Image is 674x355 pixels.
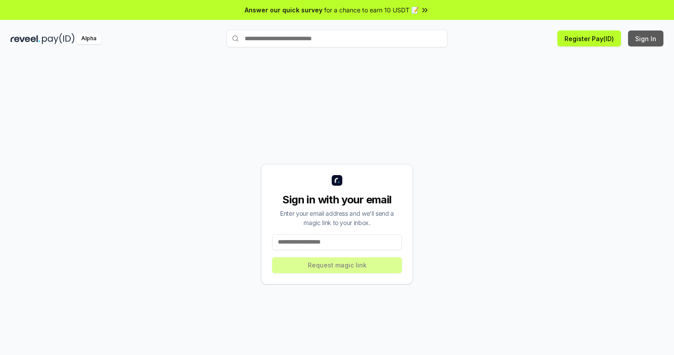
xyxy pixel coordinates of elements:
[272,193,402,207] div: Sign in with your email
[272,209,402,227] div: Enter your email address and we’ll send a magic link to your inbox.
[11,33,40,44] img: reveel_dark
[557,31,621,46] button: Register Pay(ID)
[245,5,322,15] span: Answer our quick survey
[628,31,663,46] button: Sign In
[332,175,342,186] img: logo_small
[42,33,75,44] img: pay_id
[76,33,101,44] div: Alpha
[324,5,419,15] span: for a chance to earn 10 USDT 📝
